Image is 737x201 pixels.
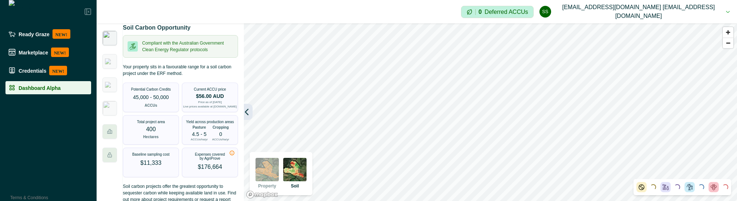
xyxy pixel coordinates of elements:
[479,9,482,15] p: 0
[219,132,222,137] p: 0
[212,125,229,130] p: Cropping
[49,66,67,75] p: NEW!
[132,152,169,156] p: Baseline sampling cost
[723,38,733,48] button: Zoom out
[192,132,207,137] p: 4.5 - 5
[193,152,227,160] p: Expenses covered by AgriProve
[485,9,528,15] p: Deferred ACCUs
[723,27,733,38] button: Zoom in
[5,26,91,42] a: Ready GrazeNEW!
[10,195,48,200] a: Terms & Conditions
[244,23,737,201] canvas: Map
[19,85,61,91] p: Dashboard Alpha
[5,45,91,60] a: MarketplaceNEW!
[102,31,117,45] img: insight_carbon.png
[52,29,70,39] p: NEW!
[5,81,91,94] a: Dashboard Alpha
[137,120,165,124] p: Total project area
[5,63,91,78] a: CredentialsNEW!
[131,87,171,91] p: Potential Carbon Credits
[283,158,307,181] img: soil preview
[246,190,278,199] a: Mapbox logo
[198,101,222,104] p: Price as of [DATE]
[133,94,169,101] p: 45,000 - 50,000
[142,40,233,53] p: Compliant with the Australian Government Clean Energy Regulator protocols
[105,58,114,64] img: greenham_logo.png
[191,138,208,141] p: ACCUs/ha/yr
[102,101,117,115] img: insight_readygraze.jpg
[140,159,161,167] p: $11,333
[146,126,156,133] p: 400
[192,125,206,130] p: Pasture
[19,31,50,37] p: Ready Graze
[123,64,238,77] p: Your property sits in a favourable range for a soil carbon project under the ERF method.
[291,183,299,189] p: Soil
[256,158,279,181] img: property preview
[194,87,226,91] p: Current ACCU price
[123,23,191,32] p: Soil Carbon Opportunity
[196,94,224,99] p: $56.00 AUD
[143,134,159,140] p: Hectares
[186,120,234,124] p: Yield across production areas
[212,138,229,141] p: ACCUs/ha/yr
[19,49,48,55] p: Marketplace
[19,68,46,73] p: Credentials
[258,183,276,189] p: Property
[198,163,222,171] p: $176,664
[183,105,237,108] a: Live prices available at [DOMAIN_NAME]
[105,82,114,88] img: greenham_never_ever.png
[51,48,69,57] p: NEW!
[145,103,157,108] p: ACCUs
